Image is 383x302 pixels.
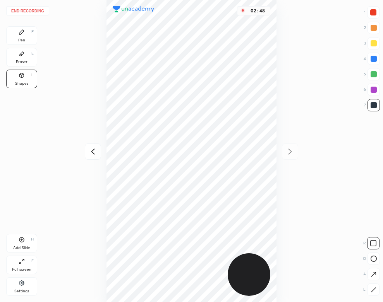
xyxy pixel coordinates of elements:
div: Full screen [12,268,31,271]
div: Pen [18,38,25,42]
button: End recording [6,6,49,15]
div: Settings [14,289,29,293]
div: 02 : 48 [248,8,267,14]
div: Add Slide [13,246,30,250]
div: 2 [364,22,380,34]
div: 7 [364,99,380,111]
div: Shapes [15,82,28,85]
div: 6 [364,84,380,96]
div: F [31,259,34,263]
div: 1 [364,6,380,19]
div: L [31,73,34,77]
img: logo.38c385cc.svg [113,6,155,12]
div: 3 [364,37,380,49]
div: 5 [364,68,380,80]
div: A [363,268,380,280]
div: R [363,237,380,249]
div: Eraser [16,60,27,64]
div: H [31,237,34,241]
div: L [363,283,380,296]
div: P [31,30,34,34]
div: O [363,253,380,265]
div: 4 [364,53,380,65]
div: E [31,51,34,55]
